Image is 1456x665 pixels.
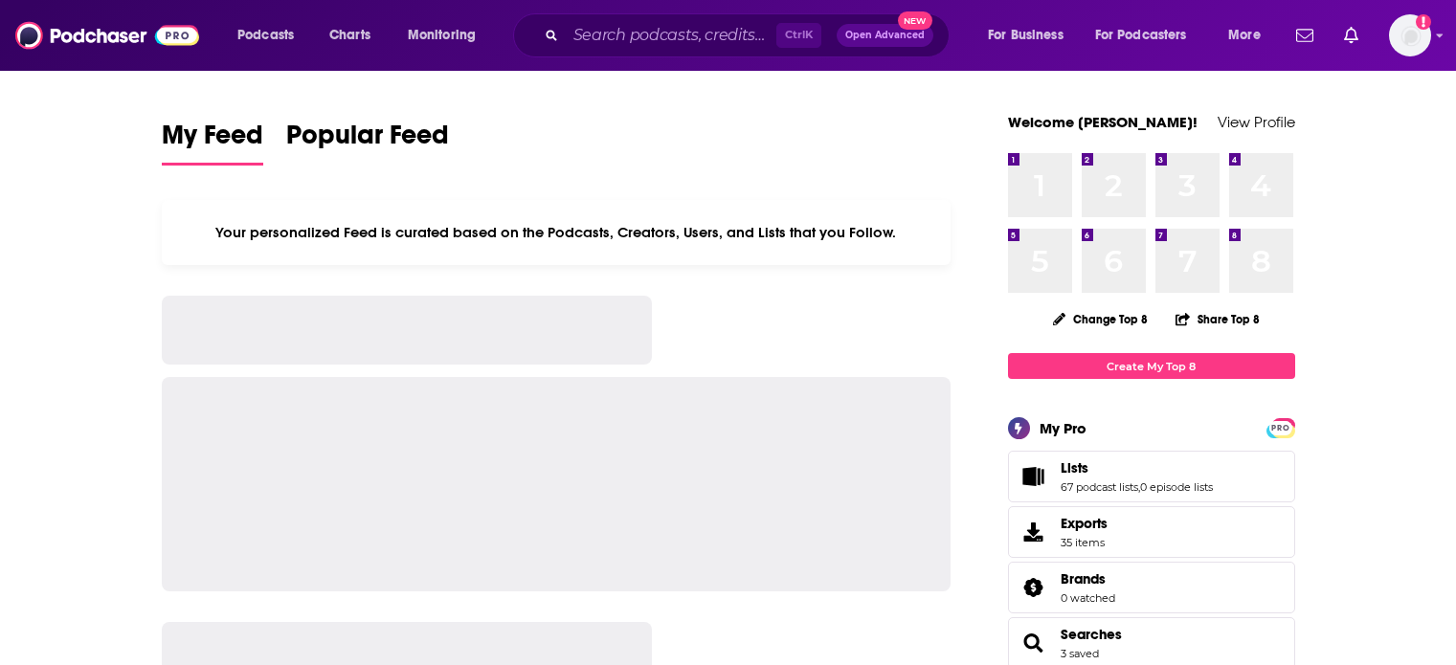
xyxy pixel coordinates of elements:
a: Show notifications dropdown [1336,19,1366,52]
div: Search podcasts, credits, & more... [531,13,968,57]
button: Change Top 8 [1042,307,1160,331]
span: Popular Feed [286,119,449,163]
img: User Profile [1389,14,1431,56]
button: open menu [224,20,319,51]
span: Ctrl K [776,23,821,48]
span: PRO [1269,421,1292,435]
input: Search podcasts, credits, & more... [566,20,776,51]
span: For Business [988,22,1064,49]
a: View Profile [1218,113,1295,131]
button: open menu [1215,20,1285,51]
a: Brands [1015,574,1053,601]
a: Welcome [PERSON_NAME]! [1008,113,1198,131]
button: Show profile menu [1389,14,1431,56]
button: Share Top 8 [1175,300,1261,338]
span: More [1228,22,1261,49]
img: Podchaser - Follow, Share and Rate Podcasts [15,17,199,54]
button: open menu [974,20,1087,51]
span: Logged in as NickG [1389,14,1431,56]
a: Exports [1008,506,1295,558]
span: For Podcasters [1095,22,1187,49]
span: Exports [1061,515,1108,532]
span: Exports [1015,519,1053,545]
a: Lists [1015,463,1053,490]
a: Create My Top 8 [1008,353,1295,379]
a: 67 podcast lists [1061,480,1138,494]
span: Monitoring [408,22,476,49]
a: Searches [1015,630,1053,656]
a: 3 saved [1061,647,1099,660]
button: open menu [1083,20,1215,51]
div: Your personalized Feed is curated based on the Podcasts, Creators, Users, and Lists that you Follow. [162,200,952,265]
span: Brands [1061,570,1106,587]
span: Lists [1008,451,1295,502]
a: Popular Feed [286,119,449,166]
button: Open AdvancedNew [837,24,933,47]
a: Lists [1061,459,1213,477]
a: Charts [317,20,382,51]
div: My Pro [1040,419,1086,437]
svg: Add a profile image [1416,14,1431,30]
span: 35 items [1061,536,1108,549]
span: My Feed [162,119,263,163]
a: My Feed [162,119,263,166]
button: open menu [394,20,501,51]
a: 0 watched [1061,591,1115,605]
span: New [898,11,932,30]
a: Searches [1061,626,1122,643]
a: Brands [1061,570,1115,587]
span: Brands [1008,562,1295,613]
span: Podcasts [237,22,294,49]
a: 0 episode lists [1140,480,1213,494]
span: , [1138,480,1140,494]
span: Charts [329,22,370,49]
a: Show notifications dropdown [1288,19,1321,52]
a: PRO [1269,420,1292,434]
span: Lists [1061,459,1088,477]
span: Open Advanced [845,31,925,40]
